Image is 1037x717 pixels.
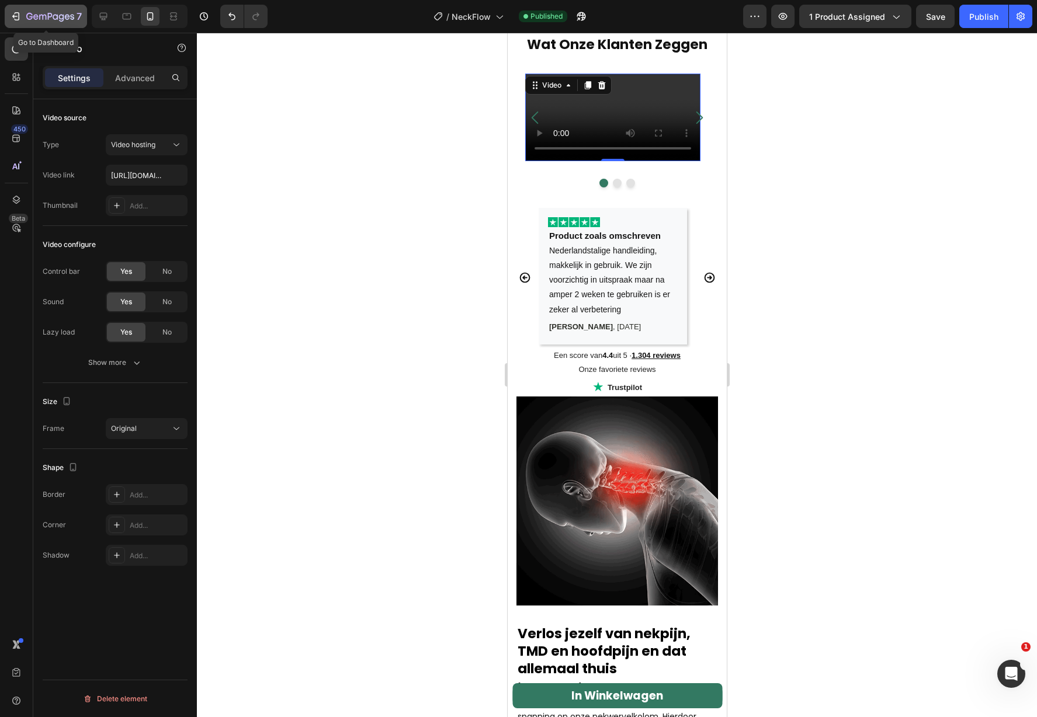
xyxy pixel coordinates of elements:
span: Yes [120,297,132,307]
p: Settings [58,72,91,84]
div: Shape [43,460,80,476]
span: Video hosting [111,140,155,149]
div: Frame [43,423,64,434]
button: 1 product assigned [799,5,911,28]
span: Save [926,12,945,22]
div: Video source [43,113,86,123]
div: Size [43,394,74,410]
div: Shadow [43,550,70,561]
div: Corner [43,520,66,530]
div: Border [43,489,65,500]
span: No [162,266,172,277]
span: 1 [1021,642,1031,652]
button: Delete element [43,690,188,708]
button: Save [916,5,955,28]
span: Published [530,11,563,22]
div: Type [43,140,59,150]
span: / [446,11,449,23]
div: Undo/Redo [220,5,268,28]
div: Add... [130,520,185,531]
div: Add... [130,201,185,211]
button: Video hosting [106,134,188,155]
iframe: Intercom live chat [997,660,1025,688]
div: Lazy load [43,327,75,337]
button: Original [106,418,188,439]
div: Delete element [83,692,147,706]
button: Show more [43,352,188,373]
div: Sound [43,297,64,307]
p: 7 [77,9,82,23]
div: Beta [9,214,28,223]
div: Control bar [43,266,80,277]
p: Video [57,41,156,55]
span: NeckFlow [452,11,491,23]
p: Advanced [115,72,155,84]
div: Add... [130,551,185,561]
span: 1 product assigned [809,11,885,23]
span: No [162,297,172,307]
div: 450 [11,124,28,134]
button: 7 [5,5,87,28]
button: Publish [959,5,1008,28]
div: Video configure [43,239,96,250]
div: Thumbnail [43,200,78,211]
div: Add... [130,490,185,500]
span: Original [111,424,137,433]
input: Insert video url here [106,165,188,186]
span: Yes [120,327,132,337]
iframe: Design area [508,33,727,717]
div: Publish [969,11,998,23]
span: Yes [120,266,132,277]
span: No [162,327,172,337]
div: Show more [88,357,143,368]
div: Video link [43,170,75,180]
